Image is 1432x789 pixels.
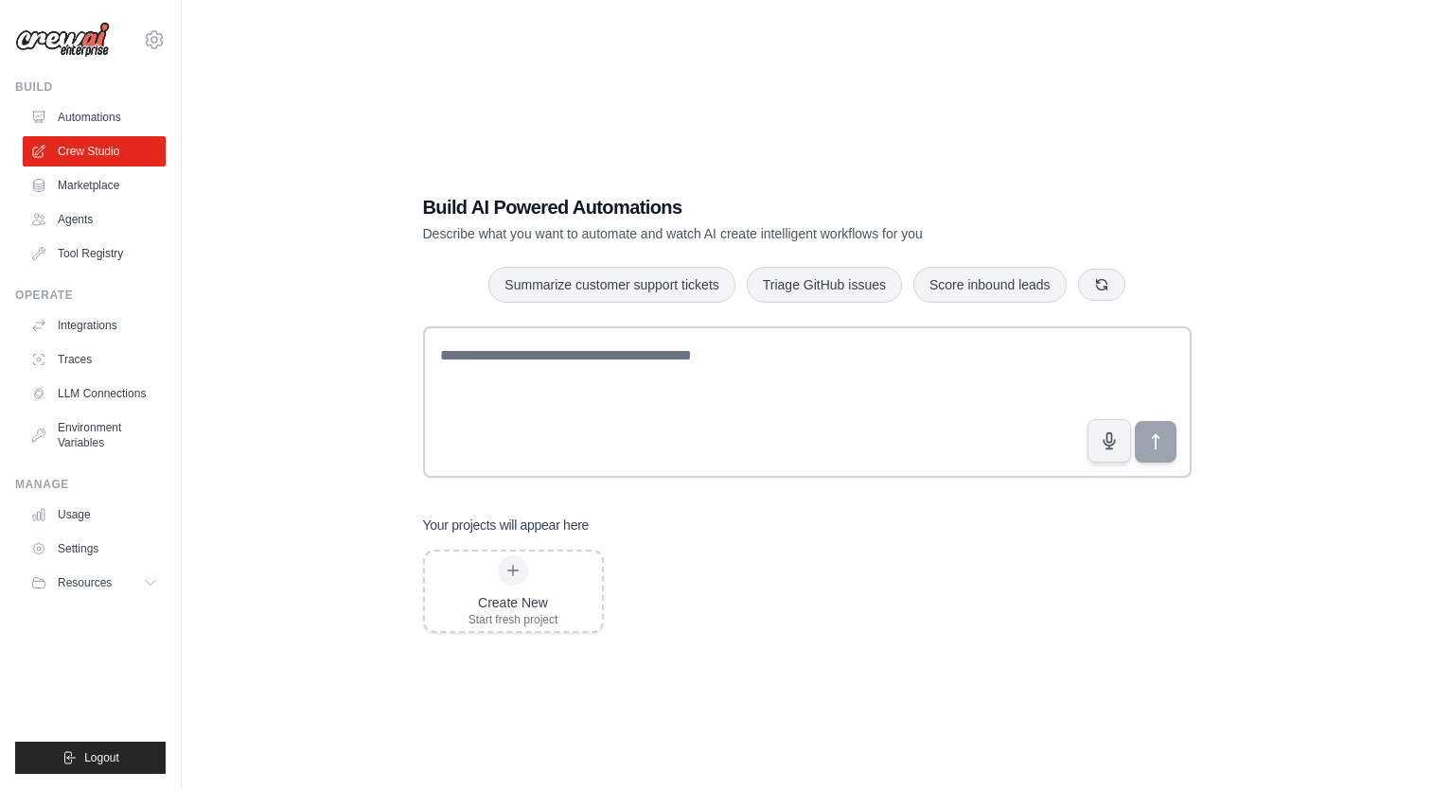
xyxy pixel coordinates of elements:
[423,516,590,535] h3: Your projects will appear here
[488,267,734,303] button: Summarize customer support tickets
[23,204,166,235] a: Agents
[23,500,166,530] a: Usage
[23,378,166,409] a: LLM Connections
[23,238,166,269] a: Tool Registry
[1087,419,1131,463] button: Click to speak your automation idea
[84,750,119,765] span: Logout
[468,593,558,612] div: Create New
[23,136,166,167] a: Crew Studio
[23,412,166,458] a: Environment Variables
[1078,269,1125,301] button: Get new suggestions
[23,534,166,564] a: Settings
[23,344,166,375] a: Traces
[913,267,1067,303] button: Score inbound leads
[15,477,166,492] div: Manage
[23,102,166,132] a: Automations
[15,288,166,303] div: Operate
[23,568,166,598] button: Resources
[23,310,166,341] a: Integrations
[15,79,166,95] div: Build
[15,22,110,58] img: Logo
[23,170,166,201] a: Marketplace
[58,575,112,590] span: Resources
[15,742,166,774] button: Logout
[423,194,1059,220] h1: Build AI Powered Automations
[423,224,1059,243] p: Describe what you want to automate and watch AI create intelligent workflows for you
[747,267,902,303] button: Triage GitHub issues
[468,612,558,627] div: Start fresh project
